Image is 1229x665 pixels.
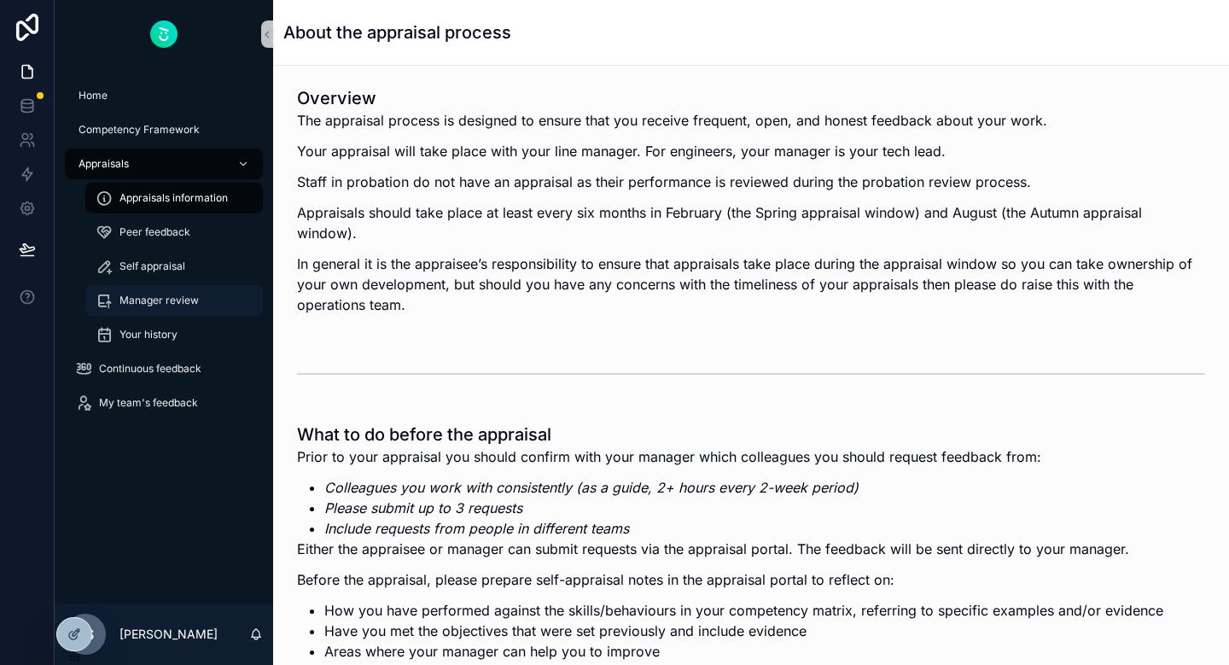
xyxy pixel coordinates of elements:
[65,149,263,179] a: Appraisals
[297,446,1205,467] p: Prior to your appraisal you should confirm with your manager which colleagues you should request ...
[324,600,1205,621] li: How you have performed against the skills/behaviours in your competency matrix, referring to spec...
[85,183,263,213] a: Appraisals information
[119,626,218,643] p: [PERSON_NAME]
[297,172,1205,192] p: Staff in probation do not have an appraisal as their performance is reviewed during the probation...
[65,388,263,418] a: My team's feedback
[324,499,522,516] em: Please submit up to 3 requests
[119,328,178,341] span: Your history
[150,20,178,48] img: App logo
[65,114,263,145] a: Competency Framework
[324,479,859,496] em: Colleagues you work with consistently (as a guide, 2+ hours every 2-week period)
[55,68,273,440] div: scrollable content
[297,539,1205,559] p: Either the appraisee or manager can submit requests via the appraisal portal. The feedback will b...
[99,362,201,376] span: Continuous feedback
[119,294,199,307] span: Manager review
[297,86,1205,110] h1: Overview
[65,353,263,384] a: Continuous feedback
[324,641,1205,662] li: Areas where your manager can help you to improve
[119,225,190,239] span: Peer feedback
[85,319,263,350] a: Your history
[297,110,1205,131] p: The appraisal process is designed to ensure that you receive frequent, open, and honest feedback ...
[297,254,1205,315] p: In general it is the appraisee’s responsibility to ensure that appraisals take place during the a...
[79,123,200,137] span: Competency Framework
[297,423,1205,446] h1: What to do before the appraisal
[85,285,263,316] a: Manager review
[297,569,1205,590] p: Before the appraisal, please prepare self-appraisal notes in the appraisal portal to reflect on:
[283,20,511,44] h1: About the appraisal process
[324,621,1205,641] li: Have you met the objectives that were set previously and include evidence
[65,80,263,111] a: Home
[79,157,129,171] span: Appraisals
[119,260,185,273] span: Self appraisal
[297,141,1205,161] p: Your appraisal will take place with your line manager. For engineers, your manager is your tech l...
[85,217,263,248] a: Peer feedback
[119,191,228,205] span: Appraisals information
[297,202,1205,243] p: Appraisals should take place at least every six months in February (the Spring appraisal window) ...
[99,396,198,410] span: My team's feedback
[85,251,263,282] a: Self appraisal
[324,520,629,537] em: Include requests from people in different teams
[79,89,108,102] span: Home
